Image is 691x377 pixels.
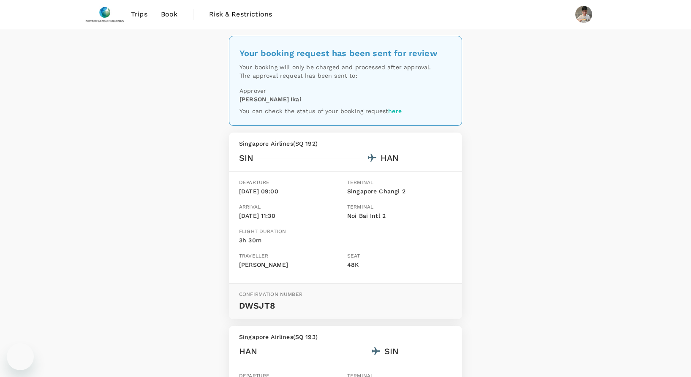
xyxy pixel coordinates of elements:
a: here [388,108,402,114]
img: Brian Chua [575,6,592,23]
p: Traveller [239,252,344,260]
p: Flight duration [239,228,286,236]
p: Departure [239,179,344,187]
p: Arrival [239,203,344,212]
p: Your booking will only be charged and processed after approval. [239,63,452,71]
p: 48K [347,260,452,270]
p: 3h 30m [239,236,286,245]
p: The approval request has been sent to: [239,71,452,80]
div: Your booking request has been sent for review [239,46,452,60]
div: SIN [239,151,253,165]
p: Noi Bai Intl 2 [347,212,452,221]
p: Terminal [347,203,452,212]
p: [DATE] 11:30 [239,212,344,221]
div: SIN [384,344,399,358]
div: HAN [381,151,399,165]
p: Terminal [347,179,452,187]
p: [PERSON_NAME] Ikai [239,95,301,103]
p: Singapore Changi 2 [347,187,452,196]
span: Book [161,9,178,19]
p: [PERSON_NAME] [239,260,344,270]
iframe: Button to launch messaging window [7,343,34,370]
div: HAN [239,344,257,358]
p: [DATE] 09:00 [239,187,344,196]
span: Risk & Restrictions [209,9,272,19]
p: Singapore Airlines ( SQ 193 ) [239,333,452,341]
p: You can check the status of your booking request [239,107,452,115]
span: Trips [131,9,147,19]
p: Confirmation number [239,290,452,299]
img: Nippon Sanso Holdings Singapore Pte Ltd [85,5,124,24]
p: Seat [347,252,452,260]
p: Singapore Airlines ( SQ 192 ) [239,139,452,148]
p: Approver [239,87,452,95]
p: DWSJT8 [239,299,452,312]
